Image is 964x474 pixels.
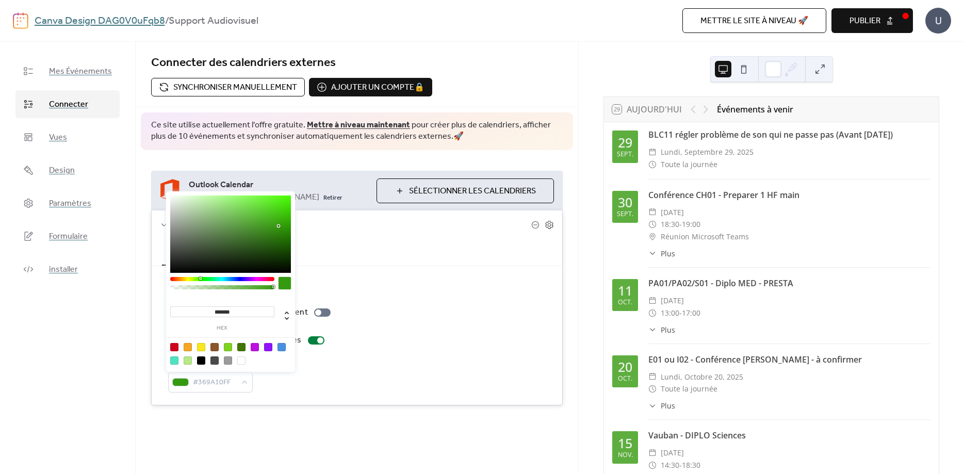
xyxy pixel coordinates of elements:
span: Publier [849,15,880,27]
div: 20 [618,361,632,373]
span: Sélectionner Les Calendriers [409,185,536,198]
span: 18:30 [682,459,700,471]
div: 15 [618,437,632,450]
div: ​ [648,231,657,243]
span: Paramètres [49,198,91,210]
div: 11 [618,284,632,297]
div: #4A4A4A [210,356,219,365]
span: Toute la journée [661,158,717,171]
img: outlook [160,178,181,203]
div: PA01/PA02/S01 - Diplo MED - PRESTA [648,277,930,289]
span: Mes Événements [49,66,112,78]
div: ​ [648,146,657,158]
div: oct. [618,299,632,306]
div: ​ [648,324,657,335]
div: ​ [648,307,657,319]
div: #D0021B [170,343,178,351]
div: Masquer l'heure de fin de l'événement [168,306,308,319]
a: Canva Design DAG0V0uFqb8 [35,11,165,31]
button: ​Plus [648,324,675,335]
div: ​ [648,158,657,171]
span: Connecter des calendriers externes [151,52,336,74]
div: nov. [618,452,633,459]
span: - [679,459,682,471]
label: hex [170,325,274,331]
div: BLC11 régler problème de son qui ne passe pas (Avant [DATE]) [648,128,930,141]
span: 14:30 [661,459,679,471]
span: Réunion Microsoft Teams [661,231,749,243]
span: lundi, septembre 29, 2025 [661,146,754,158]
span: Plus [661,324,675,335]
div: 29 [618,136,632,149]
span: Ce site utilise actuellement l'offre gratuite. pour créer plus de calendriers, afficher plus de 1... [151,120,563,143]
a: Connecter [15,90,120,118]
div: sept. [617,151,633,158]
div: #8B572A [210,343,219,351]
b: / [165,11,169,31]
span: Retirer [323,194,342,202]
a: installer [15,255,120,283]
div: #417505 [237,343,246,351]
div: #000000 [197,356,205,365]
a: Design [15,156,120,184]
span: Synchroniser manuellement [173,81,297,94]
span: Calendrier [171,219,531,232]
div: 30 [618,196,632,209]
a: Vues [15,123,120,151]
button: Paramètres [162,239,221,266]
div: Vauban - DIPLO Sciences [648,429,930,442]
div: Conférence CH01 - Preparer 1 HF main [648,189,930,201]
a: Paramètres [15,189,120,217]
span: - [679,307,682,319]
span: 17:00 [682,307,700,319]
a: Mes Événements [15,57,120,85]
div: #7ED321 [224,343,232,351]
span: Toute la journée [661,383,717,395]
b: Support Audiovisuel [169,11,258,31]
a: Mettre à niveau maintenant [307,117,410,133]
div: #BD10E0 [251,343,259,351]
div: ​ [648,383,657,395]
a: Formulaire [15,222,120,250]
div: U [925,8,951,34]
span: [DATE] [661,206,684,219]
button: Publier [831,8,913,33]
span: Plus [661,400,675,411]
div: ​ [648,400,657,411]
div: #B8E986 [184,356,192,365]
span: 19:00 [682,218,700,231]
span: 18:30 [661,218,679,231]
button: ​Plus [648,248,675,259]
div: ​ [648,371,657,383]
span: #369A10FF [193,377,236,389]
span: Connecter [49,99,88,111]
div: Événements à venir [717,103,793,116]
div: #F5A623 [184,343,192,351]
img: logo [13,12,28,29]
button: ​Plus [648,400,675,411]
button: Mettre le site à niveau 🚀 [682,8,826,33]
div: E01 ou I02 - Conférence [PERSON_NAME] - à confirmer [648,353,930,366]
div: sept. [617,211,633,218]
button: Synchroniser manuellement [151,78,305,96]
span: lundi, octobre 20, 2025 [661,371,743,383]
div: #9013FE [264,343,272,351]
div: ​ [648,447,657,459]
div: oct. [618,375,632,382]
span: Mettre le site à niveau 🚀 [700,15,808,27]
div: ​ [648,218,657,231]
span: Plus [661,248,675,259]
span: Formulaire [49,231,88,243]
span: - [679,218,682,231]
span: [DATE] [661,447,684,459]
div: #9B9B9B [224,356,232,365]
div: #50E3C2 [170,356,178,365]
div: ​ [648,459,657,471]
button: Sélectionner Les Calendriers [377,178,554,203]
div: ​ [648,248,657,259]
div: #F8E71C [197,343,205,351]
span: Outlook Calendar [189,179,368,191]
div: #4A90E2 [277,343,286,351]
span: 13:00 [661,307,679,319]
div: #FFFFFF [237,356,246,365]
